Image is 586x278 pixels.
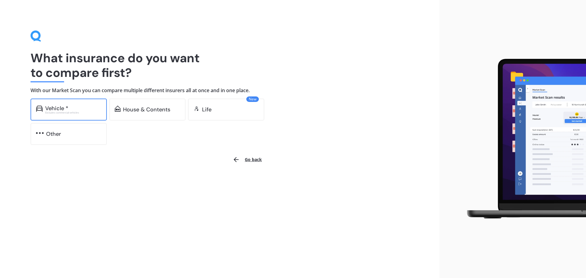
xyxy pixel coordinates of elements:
[202,107,212,113] div: Life
[194,106,200,112] img: life.f720d6a2d7cdcd3ad642.svg
[229,152,266,167] button: Go back
[46,131,61,137] div: Other
[31,51,409,80] h1: What insurance do you want to compare first?
[45,111,101,114] div: Excludes commercial vehicles
[45,105,68,111] div: Vehicle *
[458,55,586,223] img: laptop.webp
[36,106,43,112] img: car.f15378c7a67c060ca3f3.svg
[123,107,170,113] div: House & Contents
[115,106,121,112] img: home-and-contents.b802091223b8502ef2dd.svg
[246,96,259,102] span: New
[31,87,409,94] h4: With our Market Scan you can compare multiple different insurers all at once and in one place.
[36,130,44,136] img: other.81dba5aafe580aa69f38.svg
